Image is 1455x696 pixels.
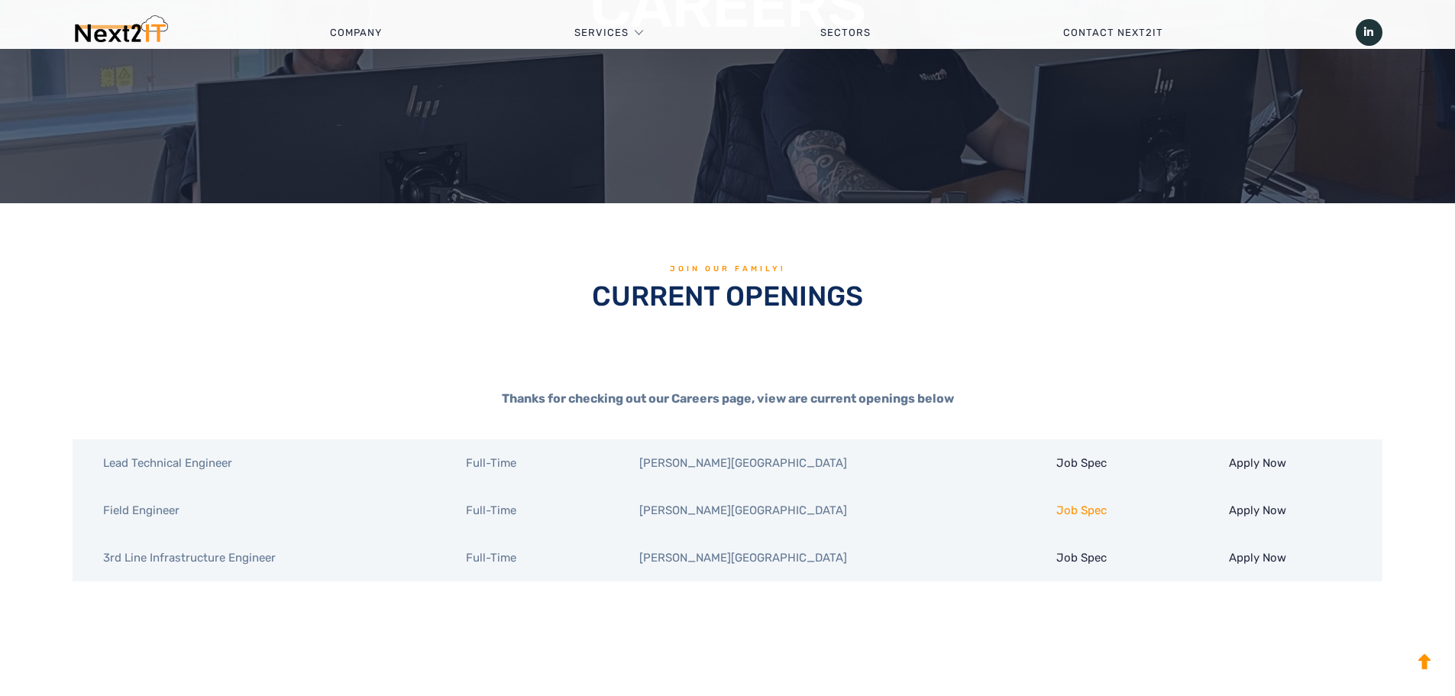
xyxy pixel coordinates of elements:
td: Lead Technical Engineer [73,439,435,487]
td: Field Engineer [73,487,435,534]
h2: CURRENT OPENINGS [73,280,1382,312]
a: Sectors [725,10,968,56]
td: [PERSON_NAME][GEOGRAPHIC_DATA] [609,534,1026,581]
td: Full-Time [435,439,609,487]
td: Full-Time [435,534,609,581]
a: Link Job Spec [1056,503,1107,517]
a: Link Job Spec [1056,456,1107,470]
a: Apply Now [1229,503,1286,517]
a: Link Job Spec [1056,551,1107,565]
td: Full-Time [435,487,609,534]
img: Next2IT [73,15,168,50]
a: Contact Next2IT [967,10,1259,56]
a: Link Apply Now [1229,551,1286,565]
a: Link Apply Now [1229,456,1286,470]
a: Company [234,10,478,56]
h6: Join our family! [73,264,1382,275]
a: Services [574,10,629,56]
td: [PERSON_NAME][GEOGRAPHIC_DATA] [609,439,1026,487]
td: [PERSON_NAME][GEOGRAPHIC_DATA] [609,487,1026,534]
strong: Thanks for checking out our Careers page, view are current openings below [502,391,954,406]
td: 3rd Line Infrastructure Engineer [73,534,435,581]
